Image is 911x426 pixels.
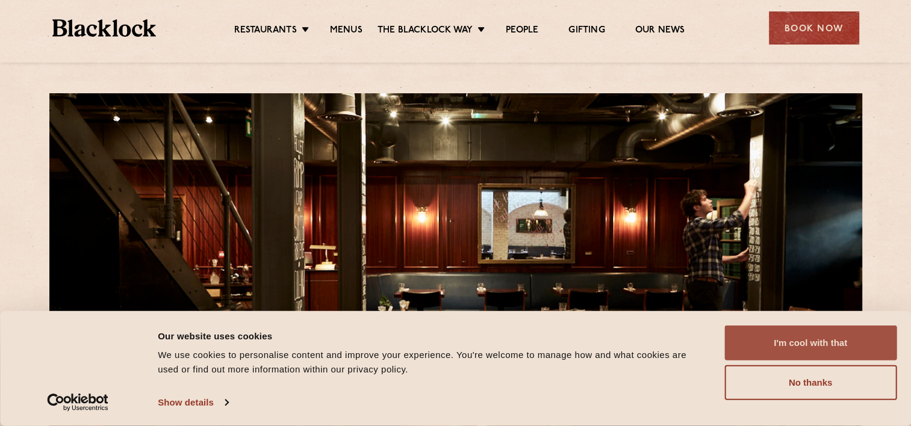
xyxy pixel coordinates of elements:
[330,25,362,38] a: Menus
[378,25,473,38] a: The Blacklock Way
[25,394,131,412] a: Usercentrics Cookiebot - opens in a new window
[52,19,157,37] img: BL_Textured_Logo-footer-cropped.svg
[769,11,859,45] div: Book Now
[158,348,697,377] div: We use cookies to personalise content and improve your experience. You're welcome to manage how a...
[234,25,297,38] a: Restaurants
[635,25,685,38] a: Our News
[158,394,228,412] a: Show details
[506,25,538,38] a: People
[568,25,605,38] a: Gifting
[158,329,697,343] div: Our website uses cookies
[724,365,897,400] button: No thanks
[724,326,897,360] button: I'm cool with that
